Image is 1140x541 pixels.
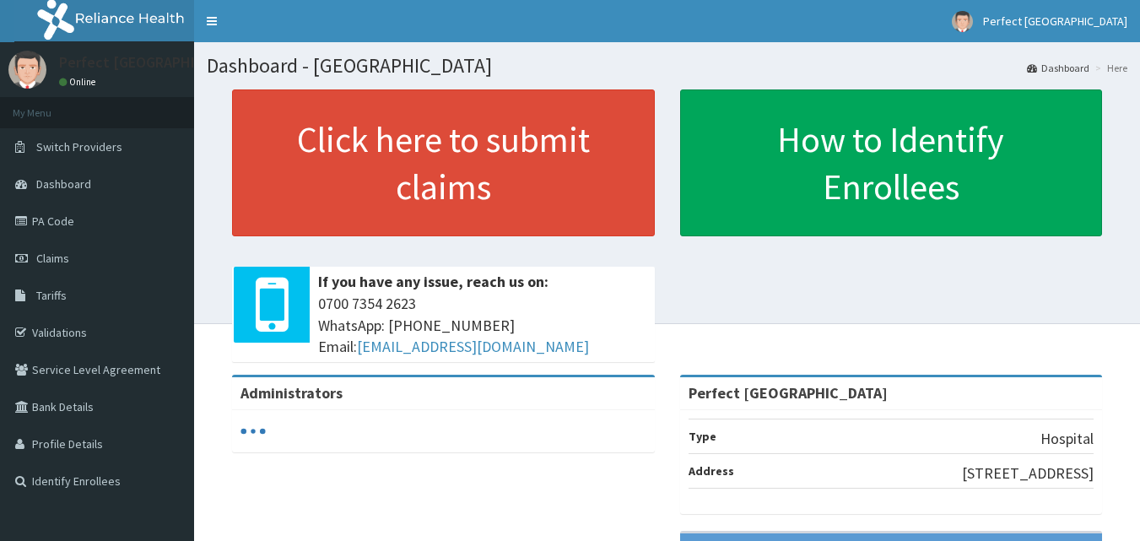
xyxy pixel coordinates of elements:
[232,89,655,236] a: Click here to submit claims
[59,55,252,70] p: Perfect [GEOGRAPHIC_DATA]
[240,383,343,403] b: Administrators
[952,11,973,32] img: User Image
[318,272,548,291] b: If you have any issue, reach us on:
[240,419,266,444] svg: audio-loading
[1091,61,1127,75] li: Here
[8,51,46,89] img: User Image
[36,139,122,154] span: Switch Providers
[1027,61,1089,75] a: Dashboard
[680,89,1103,236] a: How to Identify Enrollees
[36,251,69,266] span: Claims
[207,55,1127,77] h1: Dashboard - [GEOGRAPHIC_DATA]
[962,463,1094,484] p: [STREET_ADDRESS]
[689,429,716,444] b: Type
[689,383,888,403] strong: Perfect [GEOGRAPHIC_DATA]
[59,76,100,88] a: Online
[689,463,734,479] b: Address
[357,337,589,356] a: [EMAIL_ADDRESS][DOMAIN_NAME]
[36,176,91,192] span: Dashboard
[983,14,1127,29] span: Perfect [GEOGRAPHIC_DATA]
[318,293,646,358] span: 0700 7354 2623 WhatsApp: [PHONE_NUMBER] Email:
[36,288,67,303] span: Tariffs
[1040,428,1094,450] p: Hospital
